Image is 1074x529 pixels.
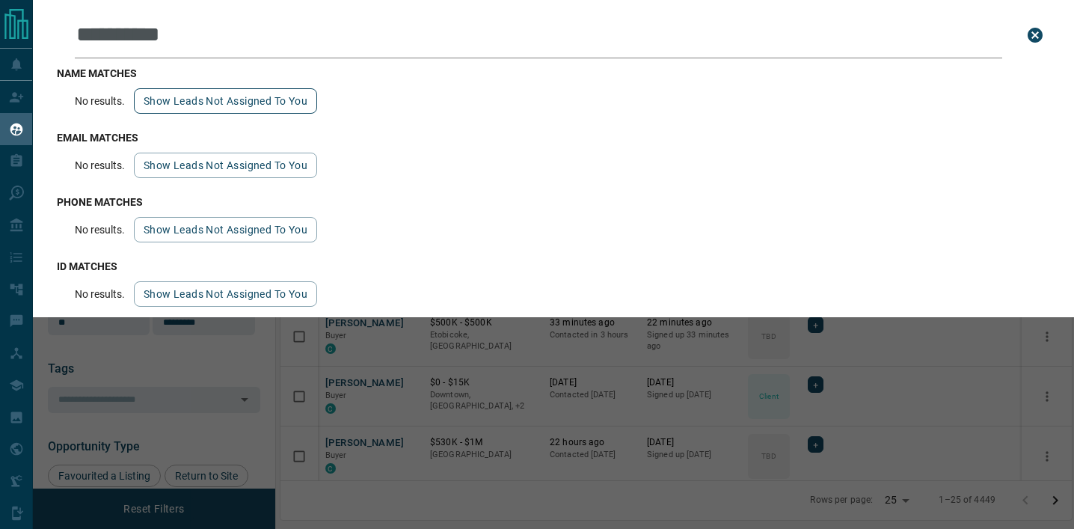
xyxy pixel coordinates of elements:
[57,260,1050,272] h3: id matches
[1020,20,1050,50] button: close search bar
[75,224,125,236] p: No results.
[134,153,317,178] button: show leads not assigned to you
[134,281,317,307] button: show leads not assigned to you
[57,67,1050,79] h3: name matches
[75,288,125,300] p: No results.
[134,88,317,114] button: show leads not assigned to you
[57,132,1050,144] h3: email matches
[75,159,125,171] p: No results.
[57,196,1050,208] h3: phone matches
[134,217,317,242] button: show leads not assigned to you
[75,95,125,107] p: No results.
